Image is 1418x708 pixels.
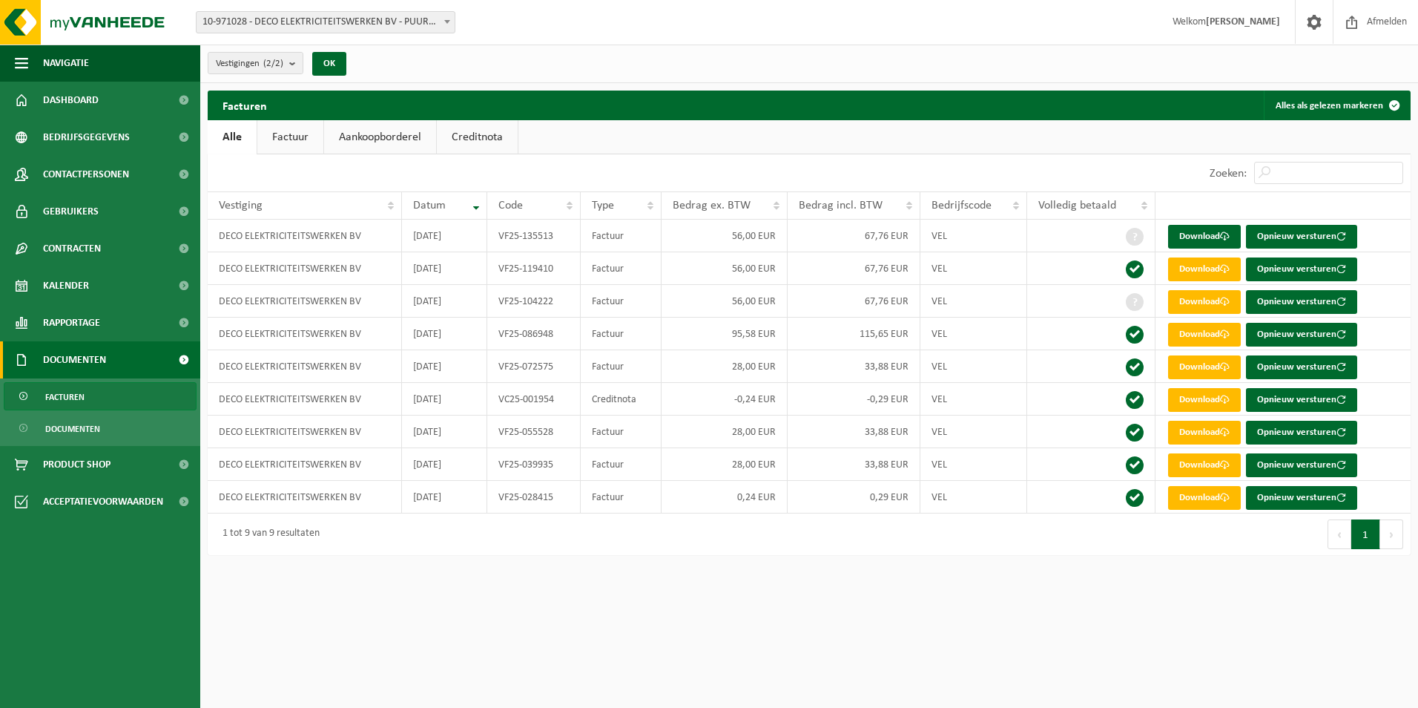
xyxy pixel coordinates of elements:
[196,11,455,33] span: 10-971028 - DECO ELEKTRICITEITSWERKEN BV - PUURS-SINT-AMANDS
[920,481,1027,514] td: VEL
[788,350,920,383] td: 33,88 EUR
[208,91,282,119] h2: Facturen
[1168,486,1241,510] a: Download
[662,448,788,481] td: 28,00 EUR
[402,220,487,252] td: [DATE]
[43,483,163,520] span: Acceptatievoorwaarden
[920,318,1027,350] td: VEL
[208,481,402,514] td: DECO ELEKTRICITEITSWERKEN BV
[1168,421,1241,445] a: Download
[324,120,436,154] a: Aankoopborderel
[920,416,1027,448] td: VEL
[581,481,662,514] td: Factuur
[43,267,89,304] span: Kalender
[1264,91,1409,120] button: Alles als gelezen markeren
[437,120,518,154] a: Creditnota
[43,446,111,483] span: Product Shop
[662,220,788,252] td: 56,00 EUR
[487,383,581,416] td: VC25-001954
[487,448,581,481] td: VF25-039935
[1168,355,1241,379] a: Download
[208,52,303,74] button: Vestigingen(2/2)
[402,252,487,285] td: [DATE]
[788,416,920,448] td: 33,88 EUR
[208,252,402,285] td: DECO ELEKTRICITEITSWERKEN BV
[1246,323,1357,347] button: Opnieuw versturen
[1168,323,1241,347] a: Download
[498,200,523,212] span: Code
[581,448,662,481] td: Factuur
[581,252,662,285] td: Factuur
[43,119,130,156] span: Bedrijfsgegevens
[413,200,446,212] span: Datum
[1246,388,1357,412] button: Opnieuw versturen
[402,416,487,448] td: [DATE]
[43,45,89,82] span: Navigatie
[799,200,883,212] span: Bedrag incl. BTW
[1168,453,1241,477] a: Download
[662,252,788,285] td: 56,00 EUR
[1210,168,1247,180] label: Zoeken:
[487,285,581,318] td: VF25-104222
[1246,225,1357,249] button: Opnieuw versturen
[208,448,402,481] td: DECO ELEKTRICITEITSWERKEN BV
[312,52,346,76] button: OK
[581,383,662,416] td: Creditnota
[920,350,1027,383] td: VEL
[920,383,1027,416] td: VEL
[208,220,402,252] td: DECO ELEKTRICITEITSWERKEN BV
[1168,290,1241,314] a: Download
[1351,519,1380,549] button: 1
[592,200,614,212] span: Type
[1246,290,1357,314] button: Opnieuw versturen
[1168,388,1241,412] a: Download
[208,416,402,448] td: DECO ELEKTRICITEITSWERKEN BV
[487,318,581,350] td: VF25-086948
[263,59,283,68] count: (2/2)
[1246,486,1357,510] button: Opnieuw versturen
[43,304,100,341] span: Rapportage
[487,350,581,383] td: VF25-072575
[1328,519,1351,549] button: Previous
[662,416,788,448] td: 28,00 EUR
[1246,355,1357,379] button: Opnieuw versturen
[662,285,788,318] td: 56,00 EUR
[197,12,455,33] span: 10-971028 - DECO ELEKTRICITEITSWERKEN BV - PUURS-SINT-AMANDS
[1168,225,1241,249] a: Download
[402,383,487,416] td: [DATE]
[4,382,197,410] a: Facturen
[45,415,100,443] span: Documenten
[920,220,1027,252] td: VEL
[487,220,581,252] td: VF25-135513
[920,252,1027,285] td: VEL
[402,318,487,350] td: [DATE]
[1206,16,1280,27] strong: [PERSON_NAME]
[487,252,581,285] td: VF25-119410
[1168,258,1241,281] a: Download
[219,200,263,212] span: Vestiging
[673,200,751,212] span: Bedrag ex. BTW
[662,383,788,416] td: -0,24 EUR
[208,285,402,318] td: DECO ELEKTRICITEITSWERKEN BV
[788,252,920,285] td: 67,76 EUR
[788,220,920,252] td: 67,76 EUR
[1038,200,1116,212] span: Volledig betaald
[1380,519,1403,549] button: Next
[487,481,581,514] td: VF25-028415
[581,220,662,252] td: Factuur
[931,200,992,212] span: Bedrijfscode
[581,350,662,383] td: Factuur
[402,350,487,383] td: [DATE]
[402,285,487,318] td: [DATE]
[45,383,85,411] span: Facturen
[662,350,788,383] td: 28,00 EUR
[43,193,99,230] span: Gebruikers
[662,318,788,350] td: 95,58 EUR
[215,521,320,548] div: 1 tot 9 van 9 resultaten
[662,481,788,514] td: 0,24 EUR
[257,120,323,154] a: Factuur
[402,448,487,481] td: [DATE]
[581,285,662,318] td: Factuur
[788,318,920,350] td: 115,65 EUR
[208,383,402,416] td: DECO ELEKTRICITEITSWERKEN BV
